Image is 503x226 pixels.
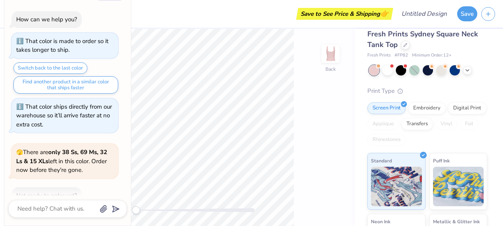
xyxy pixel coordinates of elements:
span: Standard [371,156,392,165]
div: Save to See Price & Shipping [298,8,391,20]
button: Save [457,6,477,21]
div: Not ready to order yet? [16,192,77,200]
span: Fresh Prints [367,52,391,59]
div: Print Type [367,87,487,96]
button: Find another product in a similar color that ships faster [13,76,118,94]
div: Vinyl [435,118,458,130]
div: Back [325,66,336,73]
span: Metallic & Glitter Ink [433,217,480,226]
div: Foil [460,118,478,130]
div: Transfers [401,118,433,130]
img: Puff Ink [433,167,484,206]
div: Applique [367,118,399,130]
div: Accessibility label [132,206,140,214]
strong: only 38 Ss, 69 Ms, 32 Ls & 15 XLs [16,148,107,165]
span: 👉 [380,9,389,18]
div: That color ships directly from our warehouse so it’ll arrive faster at no extra cost. [16,103,112,128]
span: # FP82 [395,52,408,59]
span: Neon Ink [371,217,390,226]
div: Screen Print [367,102,406,114]
span: There are left in this color. Order now before they're gone. [16,148,107,174]
button: Switch back to the last color [13,62,87,74]
img: Back [323,46,338,62]
div: Embroidery [408,102,446,114]
span: Minimum Order: 12 + [412,52,452,59]
span: Puff Ink [433,156,450,165]
span: Fresh Prints Sydney Square Neck Tank Top [367,29,478,49]
img: Standard [371,167,422,206]
span: 🫣 [16,149,23,156]
input: Untitled Design [395,6,453,22]
div: That color is made to order so it takes longer to ship. [16,37,108,54]
div: How can we help you? [16,15,77,23]
div: Rhinestones [367,134,406,146]
div: Digital Print [448,102,486,114]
